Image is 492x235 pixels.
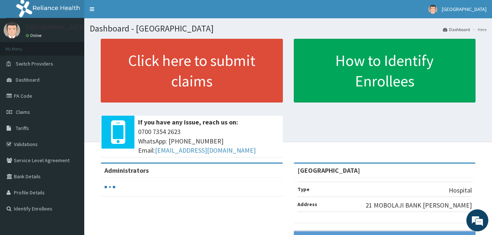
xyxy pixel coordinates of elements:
[90,24,487,33] h1: Dashboard - [GEOGRAPHIC_DATA]
[4,22,20,38] img: User Image
[16,77,40,83] span: Dashboard
[101,39,283,102] a: Click here to submit claims
[16,109,30,115] span: Claims
[294,39,476,102] a: How to Identify Enrollees
[16,60,53,67] span: Switch Providers
[443,26,470,33] a: Dashboard
[104,166,149,175] b: Administrators
[297,201,317,208] b: Address
[471,26,487,33] li: Here
[26,33,43,38] a: Online
[297,166,360,175] strong: [GEOGRAPHIC_DATA]
[366,201,472,210] p: 21 MOBOLAJI BANK [PERSON_NAME]
[297,186,310,193] b: Type
[16,125,29,131] span: Tariffs
[26,24,86,30] p: [GEOGRAPHIC_DATA]
[428,5,437,14] img: User Image
[138,127,279,155] span: 0700 7354 2623 WhatsApp: [PHONE_NUMBER] Email:
[442,6,487,12] span: [GEOGRAPHIC_DATA]
[155,146,256,154] a: [EMAIL_ADDRESS][DOMAIN_NAME]
[138,118,238,126] b: If you have any issue, reach us on:
[104,182,115,193] svg: audio-loading
[449,186,472,195] p: Hospital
